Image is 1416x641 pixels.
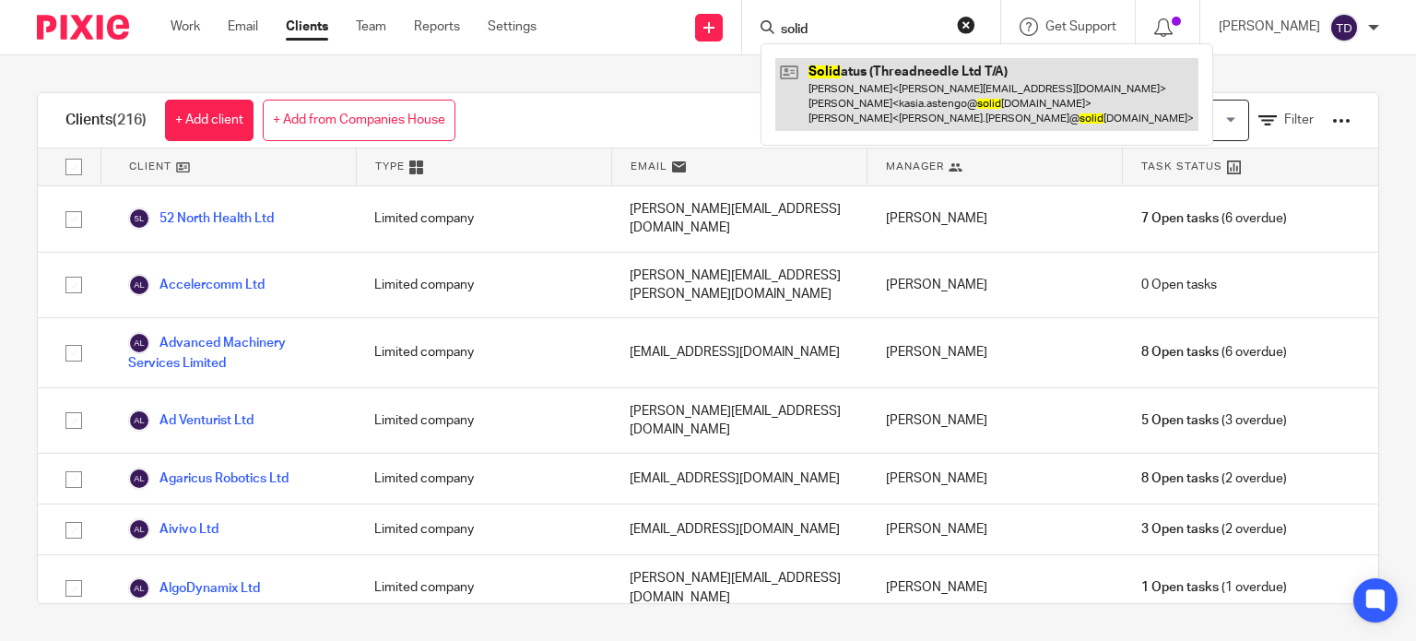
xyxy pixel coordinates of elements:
div: [PERSON_NAME] [867,253,1123,318]
a: Advanced Machinery Services Limited [128,332,337,373]
img: svg%3E [128,410,150,432]
div: [PERSON_NAME][EMAIL_ADDRESS][PERSON_NAME][DOMAIN_NAME] [611,253,867,318]
a: + Add client [165,100,254,141]
a: Team [356,18,386,36]
span: Client [129,159,171,174]
h1: Clients [65,111,147,130]
a: Accelercomm Ltd [128,274,265,296]
div: Limited company [356,186,611,252]
div: Limited company [356,504,611,554]
div: [PERSON_NAME] [867,454,1123,504]
div: [EMAIL_ADDRESS][DOMAIN_NAME] [611,504,867,554]
div: [EMAIL_ADDRESS][DOMAIN_NAME] [611,454,867,504]
a: Ad Venturist Ltd [128,410,254,432]
a: AlgoDynamix Ltd [128,577,260,599]
div: [PERSON_NAME][EMAIL_ADDRESS][DOMAIN_NAME] [611,555,867,621]
div: Limited company [356,555,611,621]
input: Search [779,22,945,39]
span: Type [375,159,405,174]
div: [PERSON_NAME] [867,186,1123,252]
span: (3 overdue) [1141,411,1287,430]
span: 7 Open tasks [1141,209,1219,228]
img: svg%3E [128,208,150,230]
a: Aivivo Ltd [128,518,218,540]
span: (2 overdue) [1141,520,1287,539]
span: 8 Open tasks [1141,343,1219,362]
div: Limited company [356,388,611,454]
button: Clear [957,16,975,34]
span: 0 Open tasks [1141,276,1217,294]
span: (1 overdue) [1141,578,1287,597]
a: Clients [286,18,328,36]
div: [PERSON_NAME][EMAIL_ADDRESS][DOMAIN_NAME] [611,388,867,454]
img: svg%3E [128,274,150,296]
input: Select all [56,149,91,184]
div: Limited company [356,454,611,504]
div: [PERSON_NAME] [867,504,1123,554]
span: Get Support [1045,20,1116,33]
span: 5 Open tasks [1141,411,1219,430]
div: [PERSON_NAME] [867,555,1123,621]
span: Email [631,159,667,174]
a: + Add from Companies House [263,100,455,141]
a: Email [228,18,258,36]
span: Manager [886,159,944,174]
img: svg%3E [128,332,150,354]
span: (2 overdue) [1141,469,1287,488]
a: Work [171,18,200,36]
div: [PERSON_NAME] [867,388,1123,454]
span: 1 Open tasks [1141,578,1219,597]
a: Agaricus Robotics Ltd [128,468,289,490]
p: [PERSON_NAME] [1219,18,1320,36]
span: Filter [1284,113,1314,126]
img: Pixie [37,15,129,40]
a: Settings [488,18,537,36]
span: (6 overdue) [1141,209,1287,228]
span: 8 Open tasks [1141,469,1219,488]
img: svg%3E [128,577,150,599]
span: (216) [112,113,147,127]
div: [PERSON_NAME][EMAIL_ADDRESS][DOMAIN_NAME] [611,186,867,252]
span: Task Status [1141,159,1222,174]
div: Limited company [356,318,611,386]
img: svg%3E [1329,13,1359,42]
div: [EMAIL_ADDRESS][DOMAIN_NAME] [611,318,867,386]
div: [PERSON_NAME] [867,318,1123,386]
a: 52 North Health Ltd [128,208,274,230]
span: (6 overdue) [1141,343,1287,362]
img: svg%3E [128,468,150,490]
span: 3 Open tasks [1141,520,1219,539]
div: Limited company [356,253,611,318]
a: Reports [414,18,460,36]
img: svg%3E [128,518,150,540]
